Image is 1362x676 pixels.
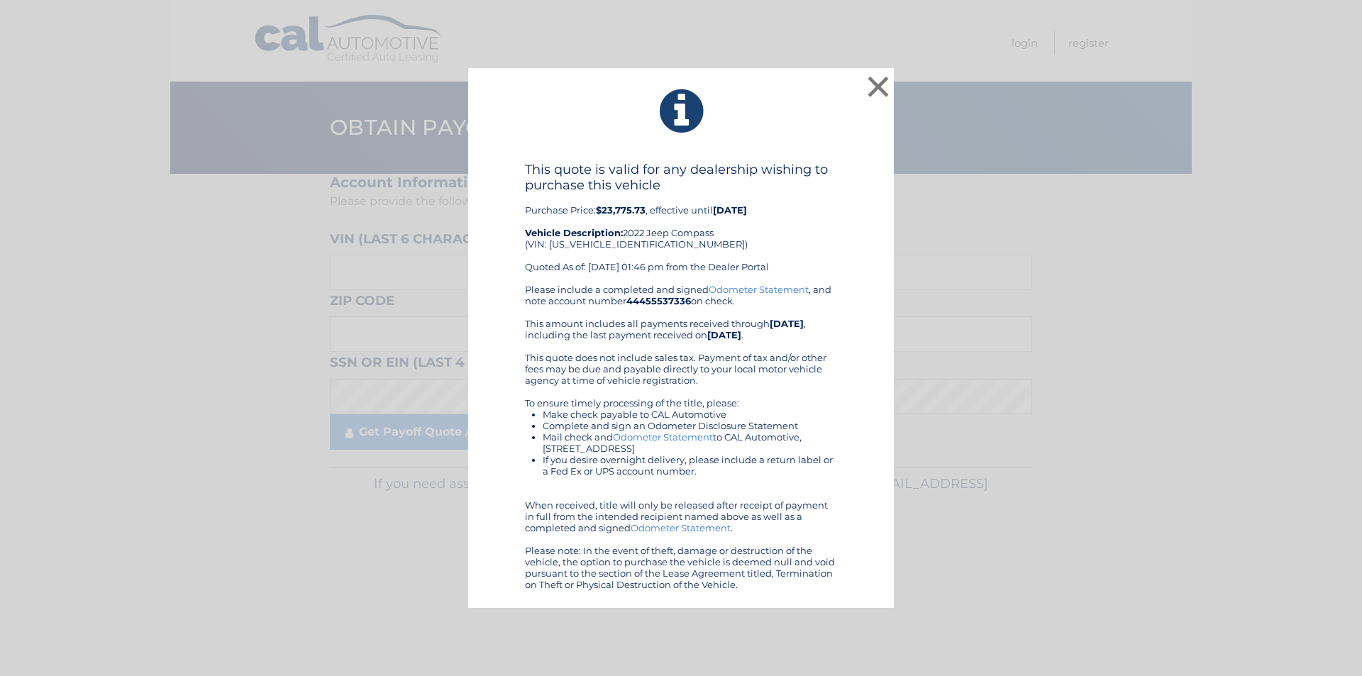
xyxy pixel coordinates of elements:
[525,162,837,193] h4: This quote is valid for any dealership wishing to purchase this vehicle
[525,162,837,284] div: Purchase Price: , effective until 2022 Jeep Compass (VIN: [US_VEHICLE_IDENTIFICATION_NUMBER]) Quo...
[613,431,713,443] a: Odometer Statement
[626,295,691,306] b: 44455537336
[543,420,837,431] li: Complete and sign an Odometer Disclosure Statement
[543,409,837,420] li: Make check payable to CAL Automotive
[713,204,747,216] b: [DATE]
[525,227,623,238] strong: Vehicle Description:
[596,204,646,216] b: $23,775.73
[707,329,741,340] b: [DATE]
[525,284,837,590] div: Please include a completed and signed , and note account number on check. This amount includes al...
[770,318,804,329] b: [DATE]
[631,522,731,533] a: Odometer Statement
[543,454,837,477] li: If you desire overnight delivery, please include a return label or a Fed Ex or UPS account number.
[864,72,892,101] button: ×
[709,284,809,295] a: Odometer Statement
[543,431,837,454] li: Mail check and to CAL Automotive, [STREET_ADDRESS]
